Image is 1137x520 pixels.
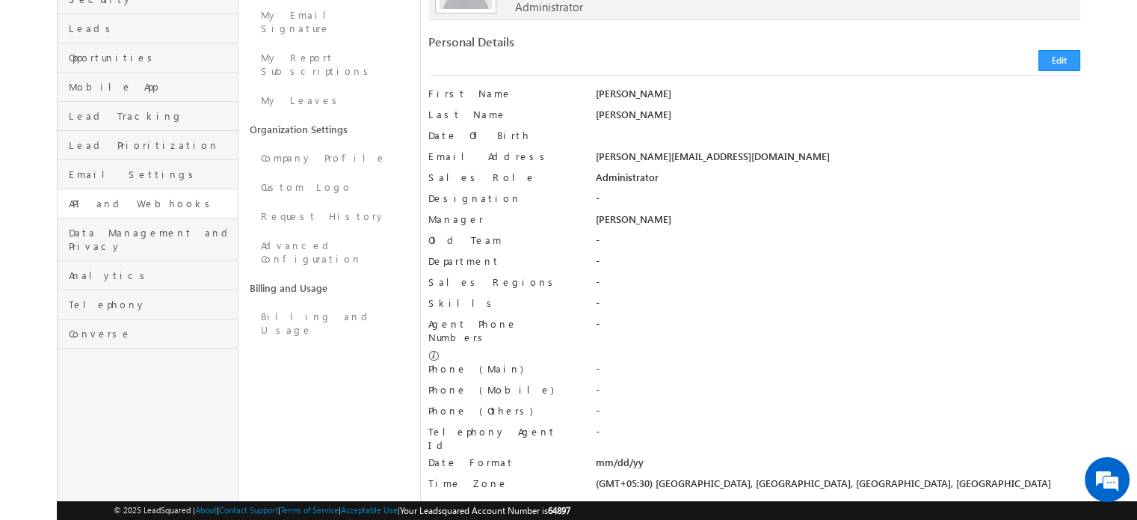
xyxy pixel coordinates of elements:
label: Last Name [428,108,579,121]
label: Phone (Main) [428,362,579,376]
div: - [595,425,1080,446]
div: - [595,275,1080,296]
a: Contact Support [219,505,278,515]
a: Billing and Usage [238,274,419,302]
div: [PERSON_NAME][EMAIL_ADDRESS][DOMAIN_NAME] [595,150,1080,171]
a: Company Profile [238,144,419,173]
div: [PERSON_NAME] [595,108,1080,129]
span: Leads [69,22,234,35]
div: [PERSON_NAME] [595,87,1080,108]
label: First Name [428,87,579,100]
label: Manager [428,212,579,226]
div: - [595,233,1080,254]
a: Telephony [58,290,238,319]
div: - [595,254,1080,275]
a: Advanced Configuration [238,231,419,274]
a: My Report Subscriptions [238,43,419,86]
div: - [595,317,1080,338]
label: Telephony Agent Id [428,425,579,452]
span: Lead Prioritization [69,138,234,152]
label: Email Address [428,150,579,163]
span: Opportunities [69,51,234,64]
a: Data Management and Privacy [58,218,238,261]
div: - [595,296,1080,317]
a: My Leaves [238,86,419,115]
a: Opportunities [58,43,238,73]
span: Converse [69,327,234,340]
a: Terms of Service [280,505,339,515]
label: Sales Role [428,171,579,184]
label: Time Zone [428,477,579,490]
a: Billing and Usage [238,302,419,345]
a: About [195,505,217,515]
a: Lead Tracking [58,102,238,131]
span: © 2025 LeadSquared | | | | | [114,504,570,518]
label: Skills [428,296,579,310]
label: Designation [428,192,579,205]
a: Analytics [58,261,238,290]
a: Leads [58,14,238,43]
div: - [595,362,1080,383]
label: Phone (Mobile) [428,383,554,397]
span: Mobile App [69,80,234,94]
a: Lead Prioritization [58,131,238,160]
span: Data Management and Privacy [69,226,234,253]
div: - [595,404,1080,425]
button: Edit [1038,50,1080,71]
label: Phone (Others) [428,404,579,417]
label: Date Of Birth [428,129,579,142]
label: Date Format [428,456,579,469]
span: Your Leadsquared Account Number is [400,505,570,516]
div: mm/dd/yy [595,456,1080,477]
div: - [595,192,1080,212]
span: Lead Tracking [69,109,234,123]
a: Converse [58,319,238,349]
span: Analytics [69,269,234,282]
a: Custom Logo [238,173,419,202]
span: Email Settings [69,168,234,181]
span: API and Webhooks [69,197,234,210]
label: Sales Regions [428,275,579,289]
a: Email Settings [58,160,238,189]
div: [PERSON_NAME] [595,212,1080,233]
span: 64897 [548,505,570,516]
a: Request History [238,202,419,231]
label: Old Team [428,233,579,247]
label: Agent Phone Numbers [428,317,579,344]
label: Department [428,254,579,268]
a: My Email Signature [238,1,419,43]
a: Acceptable Use [341,505,398,515]
a: Organization Settings [238,115,419,144]
div: Administrator [595,171,1080,192]
div: Personal Details [428,35,746,56]
span: Telephony [69,298,234,311]
div: - [595,383,1080,404]
a: Mobile App [58,73,238,102]
div: (GMT+05:30) [GEOGRAPHIC_DATA], [GEOGRAPHIC_DATA], [GEOGRAPHIC_DATA], [GEOGRAPHIC_DATA] [595,477,1080,498]
a: API and Webhooks [58,189,238,218]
